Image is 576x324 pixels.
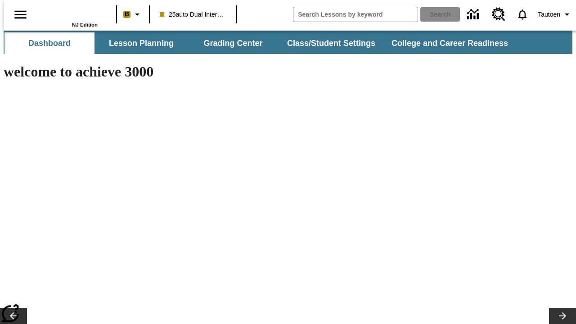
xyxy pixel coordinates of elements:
span: 25auto Dual International [160,10,226,19]
button: Lesson carousel, Next [549,308,576,324]
button: Class/Student Settings [280,32,382,54]
input: search field [293,7,418,22]
button: Grading Center [188,32,278,54]
a: Home [39,4,98,22]
a: Data Center [462,2,486,27]
span: Tautoen [538,10,560,19]
a: Resource Center, Will open in new tab [486,2,511,27]
div: Home [39,3,98,27]
div: SubNavbar [4,31,572,54]
div: SubNavbar [4,32,516,54]
button: Open side menu [7,1,34,28]
a: Notifications [511,3,534,26]
span: NJ Edition [72,22,98,27]
button: Dashboard [4,32,94,54]
button: Lesson Planning [96,32,186,54]
button: Boost Class color is peach. Change class color [120,6,146,22]
h1: welcome to achieve 3000 [4,63,392,80]
button: Profile/Settings [534,6,576,22]
span: B [125,9,129,20]
button: College and Career Readiness [384,32,515,54]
